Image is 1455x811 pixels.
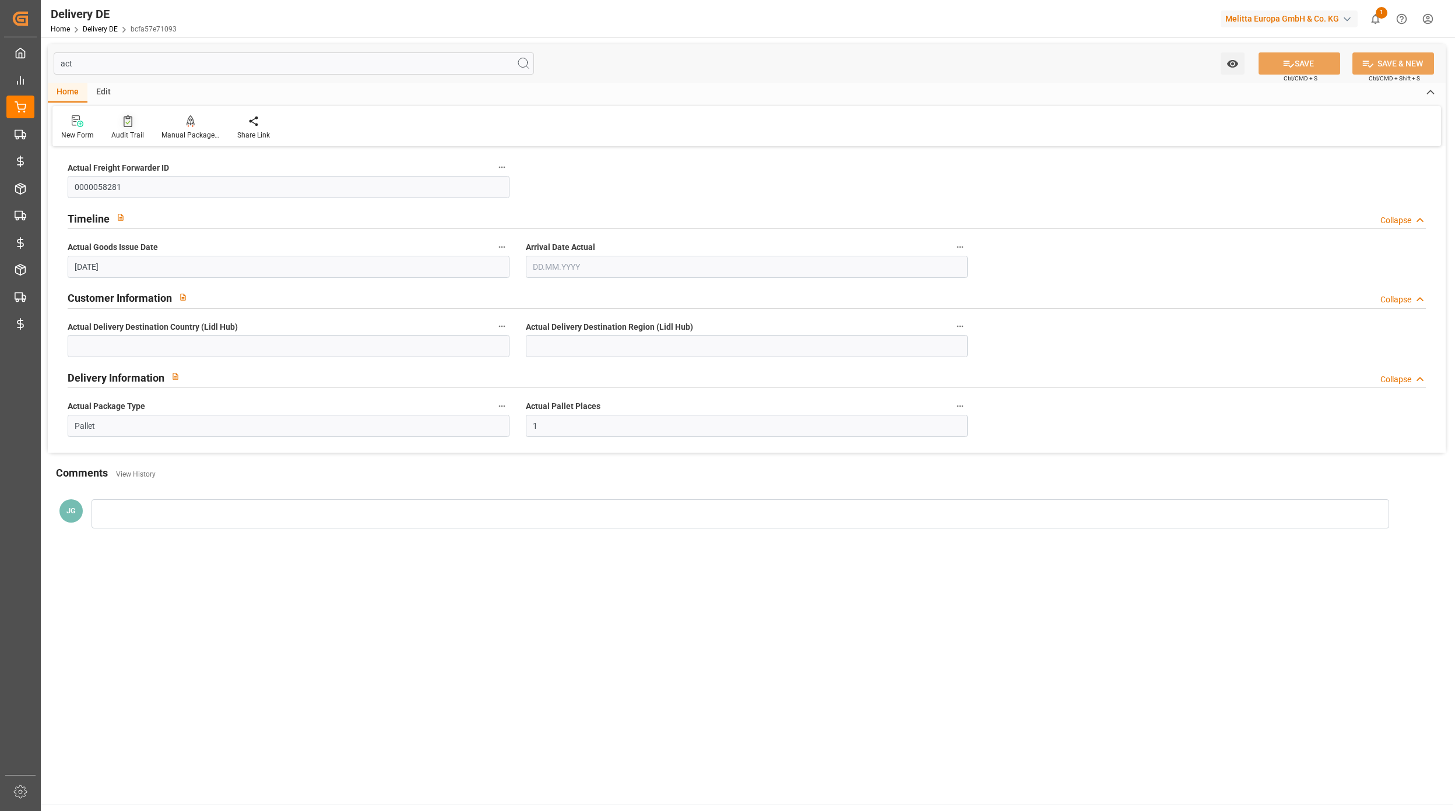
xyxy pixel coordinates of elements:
[494,319,509,334] button: Actual Delivery Destination Country (Lidl Hub)
[1380,294,1411,306] div: Collapse
[68,241,158,253] span: Actual Goods Issue Date
[68,290,172,306] h2: Customer Information
[1376,7,1387,19] span: 1
[1284,74,1317,83] span: Ctrl/CMD + S
[526,241,595,253] span: Arrival Date Actual
[56,465,108,481] h2: Comments
[1369,74,1420,83] span: Ctrl/CMD + Shift + S
[116,470,156,478] a: View History
[1221,8,1362,30] button: Melitta Europa GmbH & Co. KG
[1380,214,1411,227] div: Collapse
[953,399,968,414] button: Actual Pallet Places
[66,506,76,515] span: JG
[111,130,144,140] div: Audit Trail
[1221,10,1358,27] div: Melitta Europa GmbH & Co. KG
[526,256,968,278] input: DD.MM.YYYY
[51,5,177,23] div: Delivery DE
[1389,6,1415,32] button: Help Center
[1352,52,1434,75] button: SAVE & NEW
[48,83,87,103] div: Home
[68,370,164,386] h2: Delivery Information
[87,83,120,103] div: Edit
[51,25,70,33] a: Home
[68,162,169,174] span: Actual Freight Forwarder ID
[1259,52,1340,75] button: SAVE
[494,399,509,414] button: Actual Package Type
[68,211,110,227] h2: Timeline
[494,239,509,255] button: Actual Goods Issue Date
[526,321,693,333] span: Actual Delivery Destination Region (Lidl Hub)
[953,319,968,334] button: Actual Delivery Destination Region (Lidl Hub)
[1380,373,1411,386] div: Collapse
[61,130,94,140] div: New Form
[54,52,534,75] input: Search Fields
[1362,6,1389,32] button: show 1 new notifications
[68,400,145,412] span: Actual Package Type
[164,365,187,387] button: View description
[237,130,270,140] div: Share Link
[526,400,600,412] span: Actual Pallet Places
[172,286,194,308] button: View description
[161,130,220,140] div: Manual Package TypeDetermination
[1221,52,1245,75] button: open menu
[83,25,118,33] a: Delivery DE
[110,206,132,228] button: View description
[953,239,968,255] button: Arrival Date Actual
[494,160,509,175] button: Actual Freight Forwarder ID
[68,256,509,278] input: DD.MM.YYYY
[68,321,238,333] span: Actual Delivery Destination Country (Lidl Hub)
